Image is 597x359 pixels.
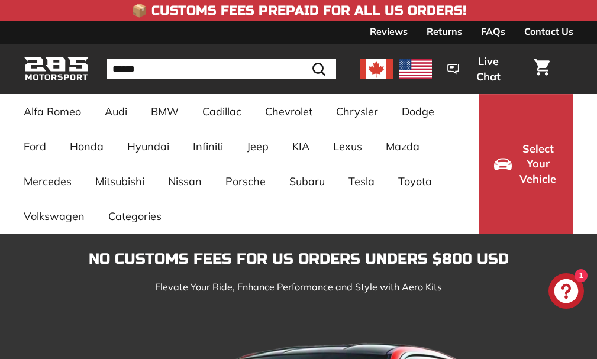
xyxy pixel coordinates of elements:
[131,4,466,18] h4: 📦 Customs Fees Prepaid for All US Orders!
[139,94,191,129] a: BMW
[156,164,214,199] a: Nissan
[386,164,444,199] a: Toyota
[12,94,93,129] a: Alfa Romeo
[115,129,181,164] a: Hyundai
[324,94,390,129] a: Chrysler
[432,47,527,91] button: Live Chat
[427,21,462,41] a: Returns
[479,94,573,234] button: Select Your Vehicle
[58,129,115,164] a: Honda
[96,199,173,234] a: Categories
[24,251,573,268] h1: NO CUSTOMS FEES FOR US ORDERS UNDERS $800 USD
[280,129,321,164] a: KIA
[93,94,139,129] a: Audi
[12,129,58,164] a: Ford
[214,164,277,199] a: Porsche
[545,273,588,312] inbox-online-store-chat: Shopify online store chat
[191,94,253,129] a: Cadillac
[321,129,374,164] a: Lexus
[83,164,156,199] a: Mitsubishi
[12,199,96,234] a: Volkswagen
[527,49,557,89] a: Cart
[524,21,573,41] a: Contact Us
[465,54,511,84] span: Live Chat
[277,164,337,199] a: Subaru
[337,164,386,199] a: Tesla
[12,164,83,199] a: Mercedes
[24,55,89,83] img: Logo_285_Motorsport_areodynamics_components
[253,94,324,129] a: Chevrolet
[107,59,336,79] input: Search
[518,141,558,187] span: Select Your Vehicle
[24,280,573,294] p: Elevate Your Ride, Enhance Performance and Style with Aero Kits
[370,21,408,41] a: Reviews
[235,129,280,164] a: Jeep
[374,129,431,164] a: Mazda
[481,21,505,41] a: FAQs
[181,129,235,164] a: Infiniti
[390,94,446,129] a: Dodge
